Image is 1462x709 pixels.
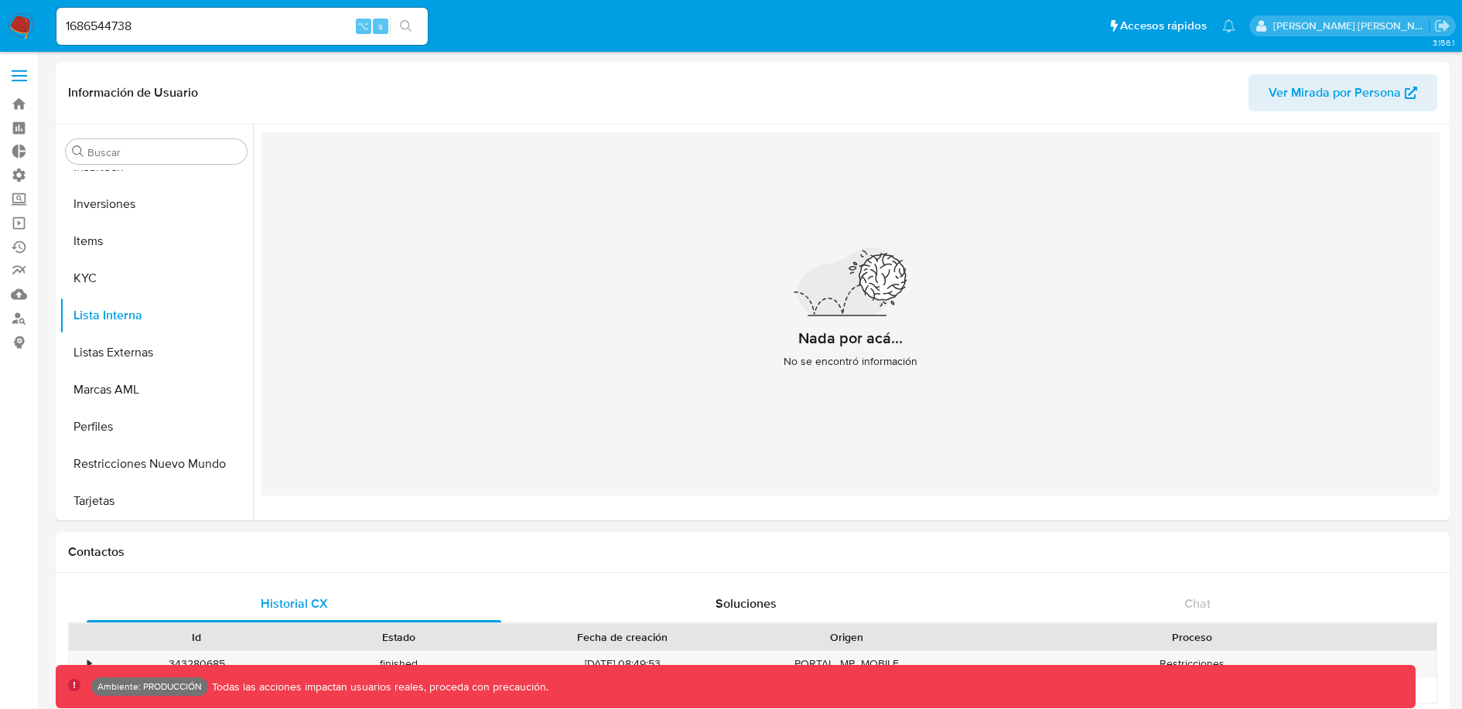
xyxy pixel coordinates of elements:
button: Buscar [72,145,84,158]
div: Estado [309,629,489,645]
button: search-icon [390,15,422,37]
div: finished [298,651,500,677]
button: Ver Mirada por Persona [1249,74,1437,111]
div: 343280685 [96,651,298,677]
button: Tarjetas [60,482,253,520]
span: Soluciones [716,595,777,612]
a: Notificaciones [1222,19,1235,32]
span: Historial CX [261,595,328,612]
a: Salir [1434,18,1450,34]
span: Accesos rápidos [1120,18,1207,34]
div: • [87,656,91,671]
h1: Contactos [68,544,1437,560]
input: Buscar [87,145,241,159]
button: KYC [60,260,253,297]
div: Fecha de creación [510,629,735,645]
div: Proceso [958,629,1426,645]
span: ⌥ [357,19,369,33]
span: Ver Mirada por Persona [1269,74,1401,111]
p: natalia.maison@mercadolibre.com [1273,19,1430,33]
div: [DATE] 08:49:53 [499,651,746,677]
p: Ambiente: PRODUCCIÓN [97,683,202,690]
span: Chat [1184,595,1211,612]
p: Todas las acciones impactan usuarios reales, proceda con precaución. [208,680,548,694]
button: Inversiones [60,186,253,223]
div: Origen [757,629,937,645]
button: Perfiles [60,408,253,445]
h1: Información de Usuario [68,85,198,101]
div: Restricciones [948,651,1436,677]
button: Restricciones Nuevo Mundo [60,445,253,482]
div: Id [107,629,287,645]
button: Listas Externas [60,334,253,371]
button: Lista Interna [60,297,253,334]
input: Buscar usuario o caso... [56,16,428,36]
div: PORTAL_MP_MOBILE [746,651,948,677]
span: s [378,19,383,33]
button: Marcas AML [60,371,253,408]
button: Items [60,223,253,260]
